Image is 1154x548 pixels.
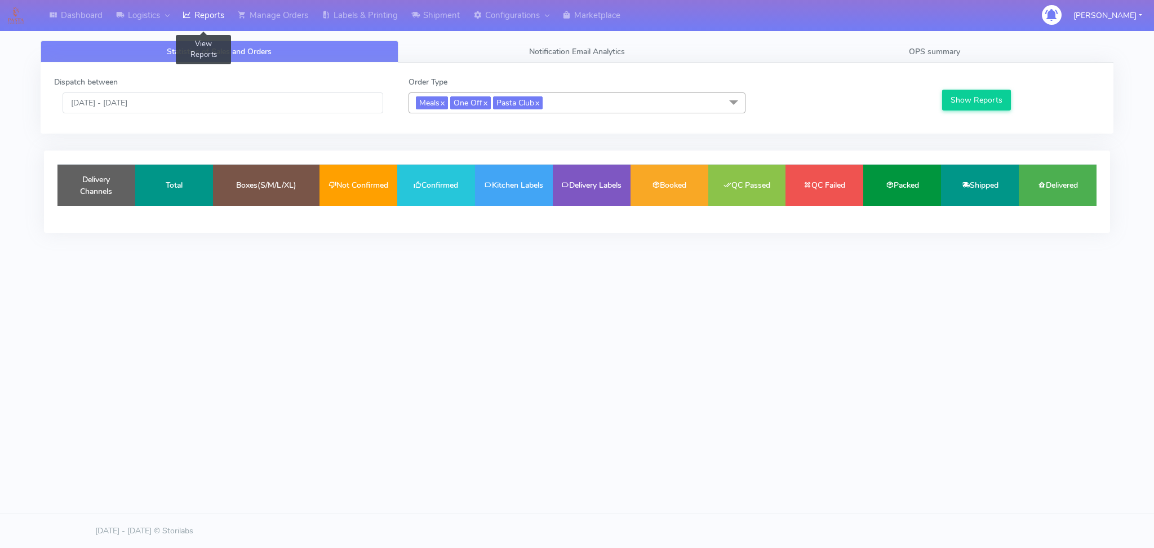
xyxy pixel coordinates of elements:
[1065,4,1151,27] button: [PERSON_NAME]
[54,76,118,88] label: Dispatch between
[534,96,539,108] a: x
[416,96,448,109] span: Meals
[553,165,631,206] td: Delivery Labels
[1019,165,1097,206] td: Delivered
[440,96,445,108] a: x
[167,46,272,57] span: Statistics of Sales and Orders
[785,165,863,206] td: QC Failed
[135,165,213,206] td: Total
[493,96,543,109] span: Pasta Club
[631,165,708,206] td: Booked
[397,165,475,206] td: Confirmed
[450,96,491,109] span: One Off
[863,165,941,206] td: Packed
[482,96,487,108] a: x
[529,46,625,57] span: Notification Email Analytics
[942,90,1011,111] button: Show Reports
[319,165,397,206] td: Not Confirmed
[941,165,1019,206] td: Shipped
[708,165,786,206] td: QC Passed
[475,165,553,206] td: Kitchen Labels
[57,165,135,206] td: Delivery Channels
[213,165,319,206] td: Boxes(S/M/L/XL)
[41,41,1113,63] ul: Tabs
[63,92,383,113] input: Pick the Daterange
[409,76,447,88] label: Order Type
[909,46,960,57] span: OPS summary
